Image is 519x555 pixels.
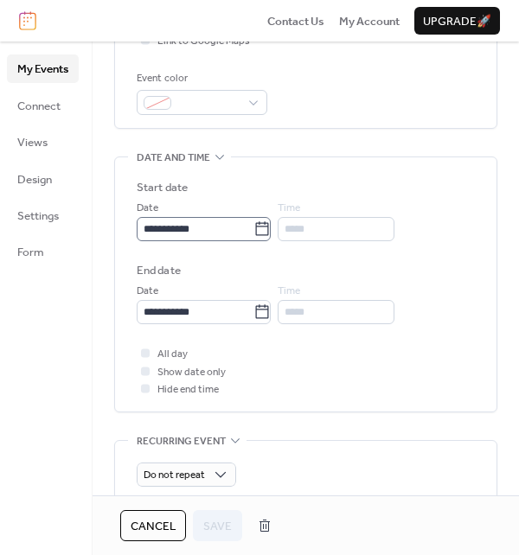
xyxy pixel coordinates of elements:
[7,165,79,193] a: Design
[7,238,79,265] a: Form
[137,150,210,167] span: Date and time
[17,244,44,261] span: Form
[423,13,491,30] span: Upgrade 🚀
[278,200,300,217] span: Time
[17,98,61,115] span: Connect
[17,207,59,225] span: Settings
[157,364,226,381] span: Show date only
[137,200,158,217] span: Date
[339,13,400,30] span: My Account
[278,283,300,300] span: Time
[17,171,52,188] span: Design
[157,381,219,399] span: Hide end time
[414,7,500,35] button: Upgrade🚀
[137,432,226,450] span: Recurring event
[144,465,205,485] span: Do not repeat
[339,12,400,29] a: My Account
[137,283,158,300] span: Date
[120,510,186,541] button: Cancel
[7,92,79,119] a: Connect
[267,12,324,29] a: Contact Us
[137,262,181,279] div: End date
[7,201,79,229] a: Settings
[17,134,48,151] span: Views
[267,13,324,30] span: Contact Us
[17,61,68,78] span: My Events
[7,128,79,156] a: Views
[7,54,79,82] a: My Events
[157,346,188,363] span: All day
[137,70,264,87] div: Event color
[157,33,250,50] span: Link to Google Maps
[131,518,176,535] span: Cancel
[19,11,36,30] img: logo
[137,179,188,196] div: Start date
